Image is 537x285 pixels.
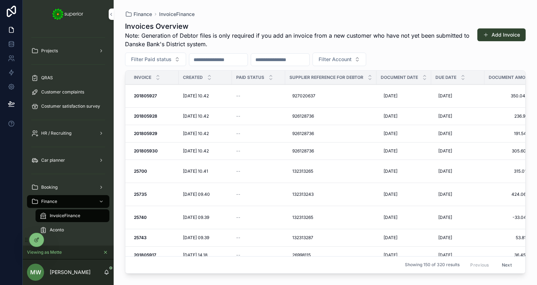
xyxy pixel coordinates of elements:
[236,75,264,80] span: Paid status
[489,75,535,80] span: Document Amount
[438,235,452,241] span: [DATE]
[319,56,352,63] span: Filter Account
[438,113,452,119] span: [DATE]
[183,93,209,99] span: [DATE] 10.42
[159,11,195,18] a: InvoiceFinance
[292,192,314,197] span: 132313243
[438,252,452,258] span: [DATE]
[236,148,240,154] span: --
[292,168,313,174] span: 132313265
[438,131,452,136] span: [DATE]
[183,75,203,80] span: Created
[134,148,158,154] strong: 201805930
[41,130,71,136] span: HR / Recruiting
[27,181,109,194] a: Booking
[236,252,240,258] span: --
[183,148,209,154] span: [DATE] 10.42
[384,93,397,99] span: [DATE]
[292,148,314,154] span: 926128736
[131,56,172,63] span: Filter Paid status
[236,93,240,99] span: --
[125,21,472,31] h1: Invoices Overview
[384,215,397,220] span: [DATE]
[438,148,452,154] span: [DATE]
[134,11,152,18] span: Finance
[134,113,157,119] strong: 201805928
[27,127,109,140] a: HR / Recruiting
[438,168,452,174] span: [DATE]
[292,215,313,220] span: 132313265
[292,131,314,136] span: 926128736
[23,28,114,246] div: scrollable content
[236,192,240,197] span: --
[27,100,109,113] a: Costumer satisfaction survey
[125,53,186,66] button: Select Button
[134,131,157,136] strong: 201805929
[236,131,240,136] span: --
[381,75,418,80] span: Document Date
[27,86,109,98] a: Customer complaints
[384,113,397,119] span: [DATE]
[27,154,109,167] a: Car planner
[134,235,147,240] strong: 25743
[292,93,315,99] span: 927020637
[36,209,109,222] a: InvoiceFinance
[50,269,91,276] p: [PERSON_NAME]
[41,103,100,109] span: Costumer satisfaction survey
[438,215,452,220] span: [DATE]
[50,213,80,219] span: InvoiceFinance
[41,157,65,163] span: Car planner
[384,148,397,154] span: [DATE]
[384,235,397,241] span: [DATE]
[183,168,208,174] span: [DATE] 10.41
[50,227,64,233] span: Aconto
[384,252,397,258] span: [DATE]
[183,192,210,197] span: [DATE] 09.40
[236,235,240,241] span: --
[292,235,313,241] span: 132313287
[313,53,366,66] button: Select Button
[405,262,460,268] span: Showing 150 of 320 results
[435,75,456,80] span: Due Date
[134,192,147,197] strong: 25735
[183,235,209,241] span: [DATE] 09.39
[292,113,314,119] span: 926128736
[134,93,157,98] strong: 201805927
[384,131,397,136] span: [DATE]
[27,44,109,57] a: Projects
[41,184,58,190] span: Booking
[384,192,397,197] span: [DATE]
[289,75,363,80] span: Supplier Reference for Debtor
[438,192,452,197] span: [DATE]
[27,249,62,255] span: Viewing as Mette
[41,48,58,54] span: Projects
[41,75,53,81] span: QRAS
[125,11,152,18] a: Finance
[36,224,109,236] a: Aconto
[497,259,517,270] button: Next
[292,252,311,258] span: 26998115
[41,199,57,204] span: Finance
[183,252,207,258] span: [DATE] 14.18
[438,93,452,99] span: [DATE]
[125,31,472,48] span: Note: Generation of Debtor files is only required if you add an invoice from a new customer who h...
[30,268,41,276] span: MW
[183,113,209,119] span: [DATE] 10.42
[41,89,84,95] span: Customer complaints
[236,215,240,220] span: --
[134,252,156,258] strong: 201805917
[134,215,147,220] strong: 25740
[477,28,526,41] button: Add Invoice
[183,215,209,220] span: [DATE] 09.39
[236,168,240,174] span: --
[236,113,240,119] span: --
[134,75,151,80] span: Invoice
[27,71,109,84] a: QRAS
[134,168,147,174] strong: 25700
[52,9,85,20] img: App logo
[183,131,209,136] span: [DATE] 10.42
[27,195,109,208] a: Finance
[384,168,397,174] span: [DATE]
